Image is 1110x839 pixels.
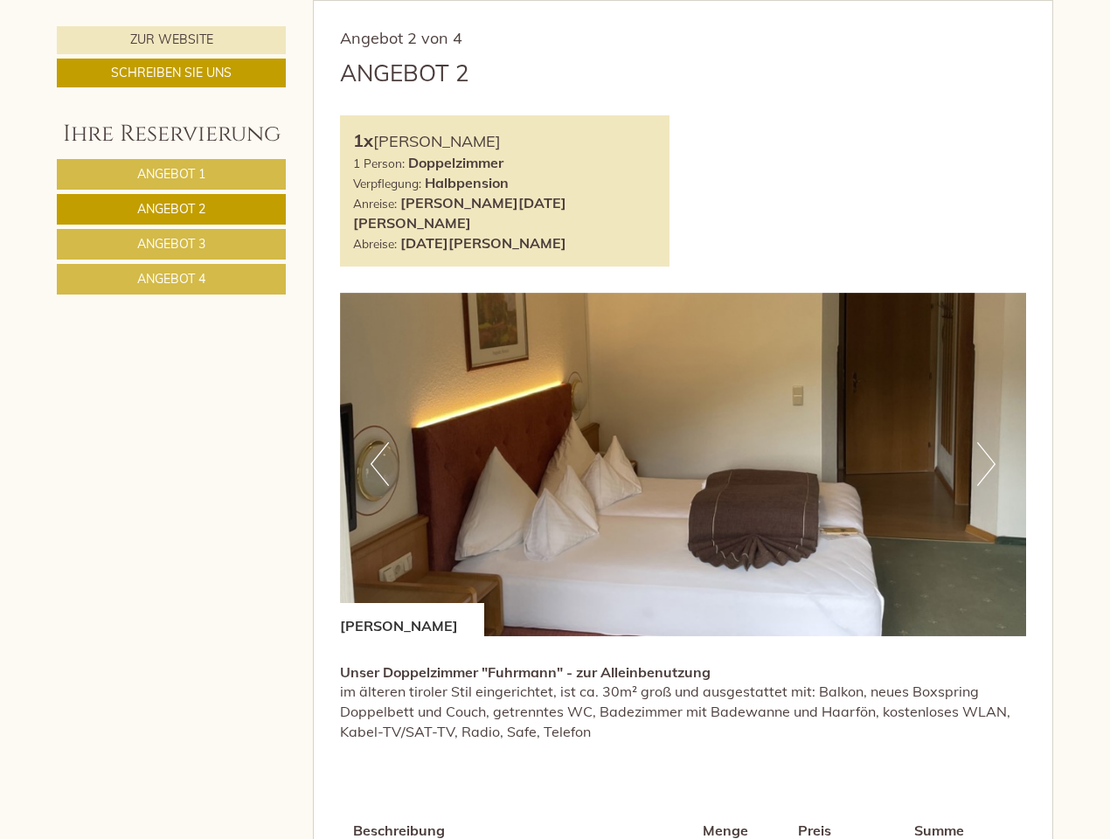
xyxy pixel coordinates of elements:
[353,194,566,232] b: [PERSON_NAME][DATE][PERSON_NAME]
[57,59,286,87] a: Schreiben Sie uns
[353,128,657,154] div: [PERSON_NAME]
[137,166,205,182] span: Angebot 1
[353,129,373,151] b: 1x
[57,118,286,150] div: Ihre Reservierung
[408,154,503,171] b: Doppelzimmer
[353,176,421,191] small: Verpflegung:
[137,271,205,287] span: Angebot 4
[353,196,397,211] small: Anreise:
[340,663,711,681] strong: Unser Doppelzimmer "Fuhrmann" - zur Alleinbenutzung
[340,603,484,636] div: [PERSON_NAME]
[425,174,509,191] b: Halbpension
[340,57,469,89] div: Angebot 2
[353,236,397,251] small: Abreise:
[137,236,205,252] span: Angebot 3
[57,26,286,54] a: Zur Website
[353,156,405,170] small: 1 Person:
[340,662,1027,742] p: im älteren tiroler Stil eingerichtet, ist ca. 30m² groß und ausgestattet mit: Balkon, neues Boxsp...
[371,442,389,486] button: Previous
[137,201,205,217] span: Angebot 2
[977,442,996,486] button: Next
[340,293,1027,636] img: image
[340,28,462,48] span: Angebot 2 von 4
[400,234,566,252] b: [DATE][PERSON_NAME]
